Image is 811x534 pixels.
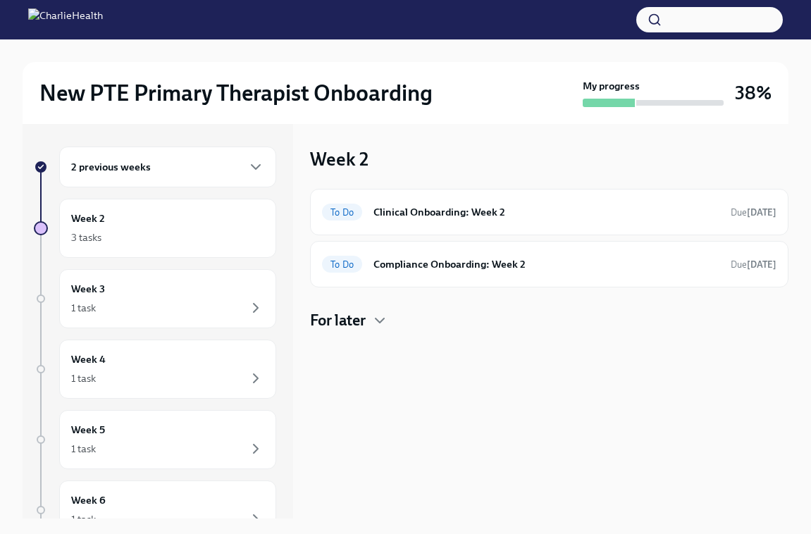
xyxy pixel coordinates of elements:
h6: Week 5 [71,422,105,437]
div: 3 tasks [71,230,101,244]
strong: [DATE] [747,207,776,218]
span: October 18th, 2025 10:00 [731,258,776,271]
a: Week 51 task [34,410,276,469]
img: CharlieHealth [28,8,103,31]
h6: Compliance Onboarding: Week 2 [373,256,719,272]
h6: Clinical Onboarding: Week 2 [373,204,719,220]
span: October 18th, 2025 10:00 [731,206,776,219]
h3: Week 2 [310,147,369,172]
a: To DoCompliance Onboarding: Week 2Due[DATE] [322,253,776,275]
span: To Do [322,207,362,218]
h6: Week 3 [71,281,105,297]
span: To Do [322,259,362,270]
a: Week 31 task [34,269,276,328]
h4: For later [310,310,366,331]
h6: 2 previous weeks [71,159,151,175]
div: 1 task [71,301,96,315]
div: 2 previous weeks [59,147,276,187]
div: For later [310,310,788,331]
span: Due [731,259,776,270]
strong: [DATE] [747,259,776,270]
div: 1 task [71,371,96,385]
a: To DoClinical Onboarding: Week 2Due[DATE] [322,201,776,223]
h6: Week 4 [71,352,106,367]
h2: New PTE Primary Therapist Onboarding [39,79,433,107]
div: 1 task [71,442,96,456]
div: 1 task [71,512,96,526]
a: Week 23 tasks [34,199,276,258]
h6: Week 6 [71,492,106,508]
h3: 38% [735,80,772,106]
strong: My progress [583,79,640,93]
h6: Week 2 [71,211,105,226]
a: Week 41 task [34,340,276,399]
span: Due [731,207,776,218]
